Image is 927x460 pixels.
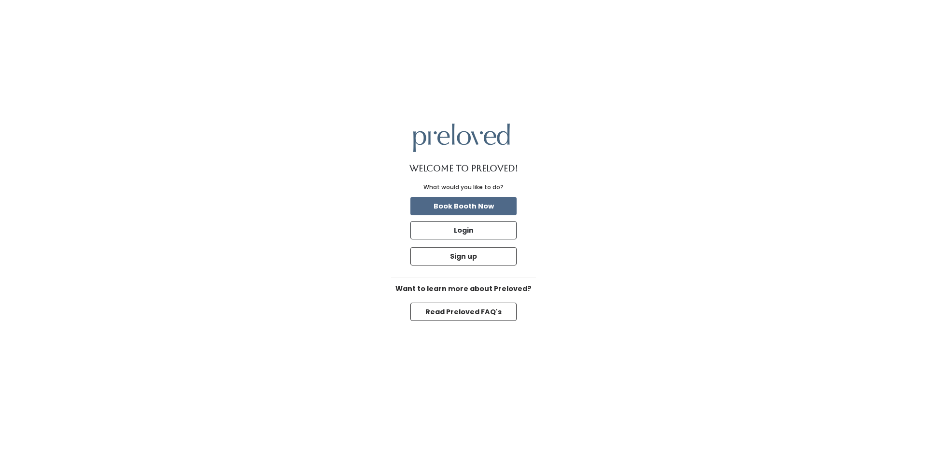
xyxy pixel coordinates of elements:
[410,221,517,239] button: Login
[408,219,519,241] a: Login
[409,164,518,173] h1: Welcome to Preloved!
[391,285,536,293] h6: Want to learn more about Preloved?
[410,197,517,215] button: Book Booth Now
[408,245,519,267] a: Sign up
[410,303,517,321] button: Read Preloved FAQ's
[410,247,517,265] button: Sign up
[423,183,504,192] div: What would you like to do?
[413,124,510,152] img: preloved logo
